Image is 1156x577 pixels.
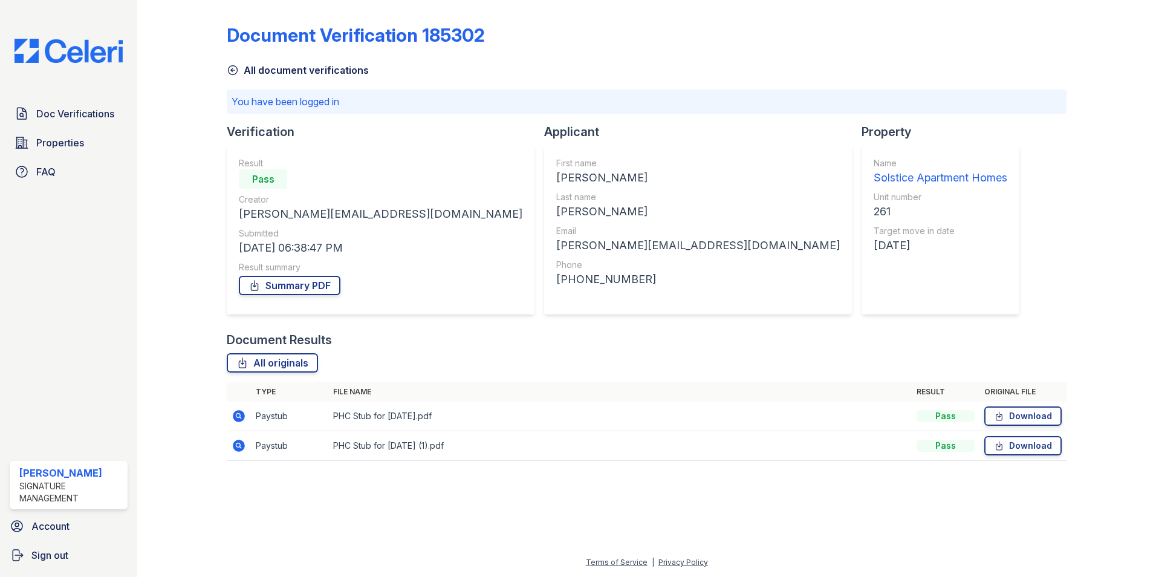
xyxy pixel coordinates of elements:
[36,165,56,179] span: FAQ
[544,123,862,140] div: Applicant
[10,160,128,184] a: FAQ
[328,382,912,402] th: File name
[556,237,840,254] div: [PERSON_NAME][EMAIL_ADDRESS][DOMAIN_NAME]
[19,466,123,480] div: [PERSON_NAME]
[31,548,68,562] span: Sign out
[862,123,1029,140] div: Property
[917,440,975,452] div: Pass
[10,131,128,155] a: Properties
[239,169,287,189] div: Pass
[874,157,1007,169] div: Name
[874,157,1007,186] a: Name Solstice Apartment Homes
[874,237,1007,254] div: [DATE]
[239,227,522,240] div: Submitted
[556,203,840,220] div: [PERSON_NAME]
[36,135,84,150] span: Properties
[658,558,708,567] a: Privacy Policy
[5,514,132,538] a: Account
[227,123,544,140] div: Verification
[31,519,70,533] span: Account
[328,431,912,461] td: PHC Stub for [DATE] (1).pdf
[556,259,840,271] div: Phone
[227,63,369,77] a: All document verifications
[239,157,522,169] div: Result
[917,410,975,422] div: Pass
[874,225,1007,237] div: Target move in date
[232,94,1062,109] p: You have been logged in
[5,39,132,63] img: CE_Logo_Blue-a8612792a0a2168367f1c8372b55b34899dd931a85d93a1a3d3e32e68fde9ad4.png
[251,382,328,402] th: Type
[328,402,912,431] td: PHC Stub for [DATE].pdf
[227,331,332,348] div: Document Results
[874,203,1007,220] div: 261
[10,102,128,126] a: Doc Verifications
[984,406,1062,426] a: Download
[251,431,328,461] td: Paystub
[979,382,1067,402] th: Original file
[912,382,979,402] th: Result
[239,194,522,206] div: Creator
[984,436,1062,455] a: Download
[556,271,840,288] div: [PHONE_NUMBER]
[19,480,123,504] div: Signature Management
[556,191,840,203] div: Last name
[586,558,648,567] a: Terms of Service
[227,24,485,46] div: Document Verification 185302
[874,191,1007,203] div: Unit number
[556,169,840,186] div: [PERSON_NAME]
[239,206,522,223] div: [PERSON_NAME][EMAIL_ADDRESS][DOMAIN_NAME]
[556,157,840,169] div: First name
[36,106,114,121] span: Doc Verifications
[652,558,654,567] div: |
[227,353,318,373] a: All originals
[5,543,132,567] a: Sign out
[239,276,340,295] a: Summary PDF
[251,402,328,431] td: Paystub
[874,169,1007,186] div: Solstice Apartment Homes
[239,240,522,256] div: [DATE] 06:38:47 PM
[556,225,840,237] div: Email
[239,261,522,273] div: Result summary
